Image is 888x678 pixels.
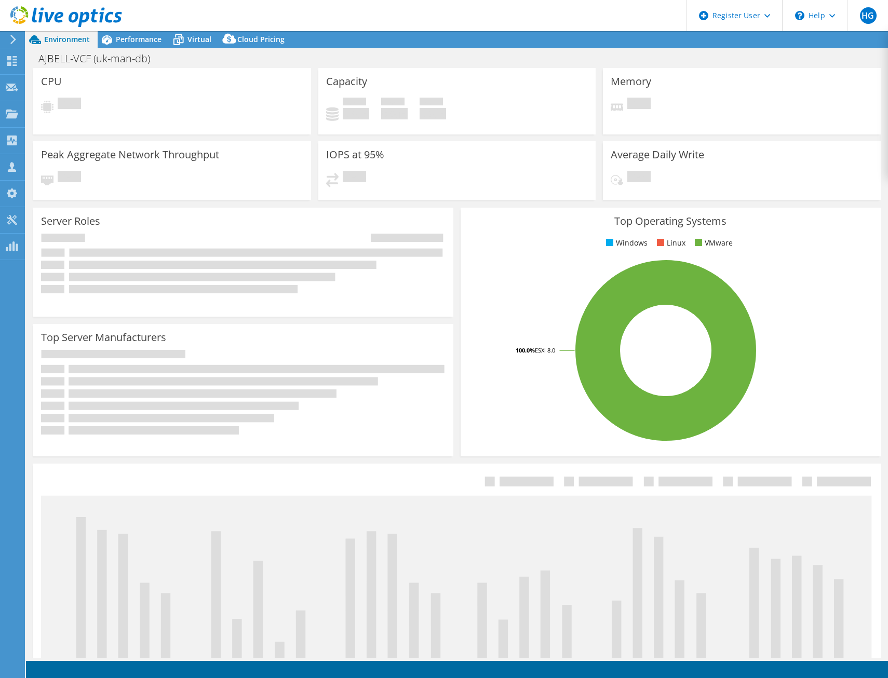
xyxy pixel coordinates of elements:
h3: CPU [41,76,62,87]
h4: 0 GiB [420,108,446,119]
li: VMware [692,237,733,249]
h3: Memory [611,76,651,87]
span: Pending [58,98,81,112]
h3: Top Server Manufacturers [41,332,166,343]
span: Pending [343,171,366,185]
li: Windows [603,237,648,249]
span: Cloud Pricing [237,34,285,44]
tspan: ESXi 8.0 [535,346,555,354]
h3: Peak Aggregate Network Throughput [41,149,219,160]
h3: Top Operating Systems [468,215,873,227]
h4: 0 GiB [381,108,408,119]
h4: 0 GiB [343,108,369,119]
span: Free [381,98,405,108]
li: Linux [654,237,685,249]
span: Performance [116,34,162,44]
span: Total [420,98,443,108]
h3: Capacity [326,76,367,87]
span: Environment [44,34,90,44]
span: Virtual [187,34,211,44]
h3: Server Roles [41,215,100,227]
h3: Average Daily Write [611,149,704,160]
span: Pending [627,98,651,112]
h3: IOPS at 95% [326,149,384,160]
tspan: 100.0% [516,346,535,354]
span: HG [860,7,877,24]
svg: \n [795,11,804,20]
h1: AJBELL-VCF (uk-man-db) [34,53,166,64]
span: Used [343,98,366,108]
span: Pending [58,171,81,185]
span: Pending [627,171,651,185]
